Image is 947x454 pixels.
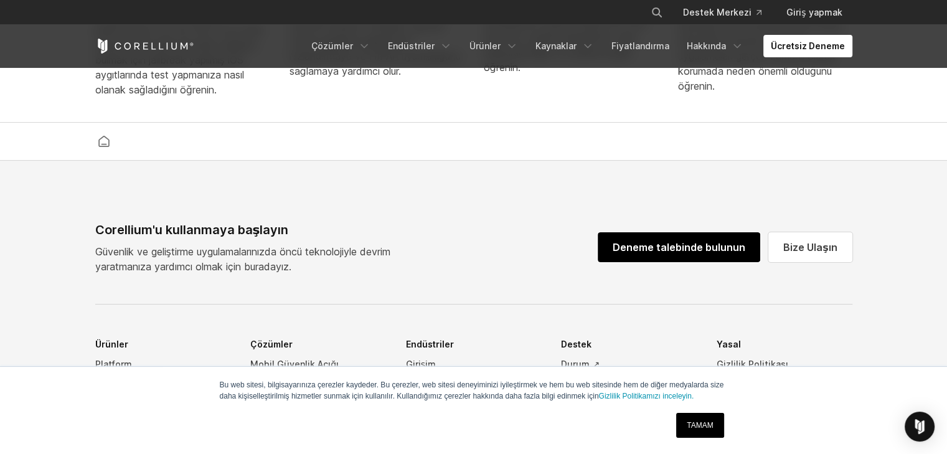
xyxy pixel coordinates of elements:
font: Mobil Güvenlik Açığı Araştırması [250,359,339,382]
font: Durum ↗ [561,359,600,369]
font: Girişim [406,359,436,369]
font: Güvenlik ve geliştirme uygulamalarınızda öncü teknolojiyle devrim yaratmanıza yardımcı olmak için... [95,245,390,273]
font: Platform [95,359,132,369]
font: TAMAM [687,421,713,430]
div: Intercom Messenger'ı açın [905,412,935,442]
font: Destek Merkezi [683,7,751,17]
font: Bize Ulaşın [783,241,837,253]
font: Bu web sitesi, bilgisayarınıza çerezler kaydeder. Bu çerezler, web sitesi deneyiminizi iyileştirm... [220,381,724,400]
font: Deneme talebinde bulunun [613,241,745,253]
a: TAMAM [676,413,723,438]
font: Ücretsiz Deneme [771,40,845,51]
font: Giriş yapmak [786,7,842,17]
font: Ürünler [469,40,501,51]
div: Gezinme Menüsü [636,1,852,24]
a: Corellium Ana Sayfası [95,39,194,54]
font: Corellium'u kullanmaya başlayın [95,222,289,237]
font: Fiyatlandırma [611,40,669,51]
a: Corellium evi [93,133,115,150]
font: Endüstriler [388,40,435,51]
font: Hakkında [687,40,726,51]
div: Gezinme Menüsü [304,35,852,57]
font: Kaynaklar [535,40,577,51]
font: Çözümler [311,40,353,51]
a: Bize Ulaşın [768,232,852,262]
a: Gizlilik Politikamızı inceleyin. [598,392,694,400]
button: Aramak [646,1,668,24]
font: Gizlilik Politikası [717,359,788,369]
a: Deneme talebinde bulunun [598,232,760,262]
